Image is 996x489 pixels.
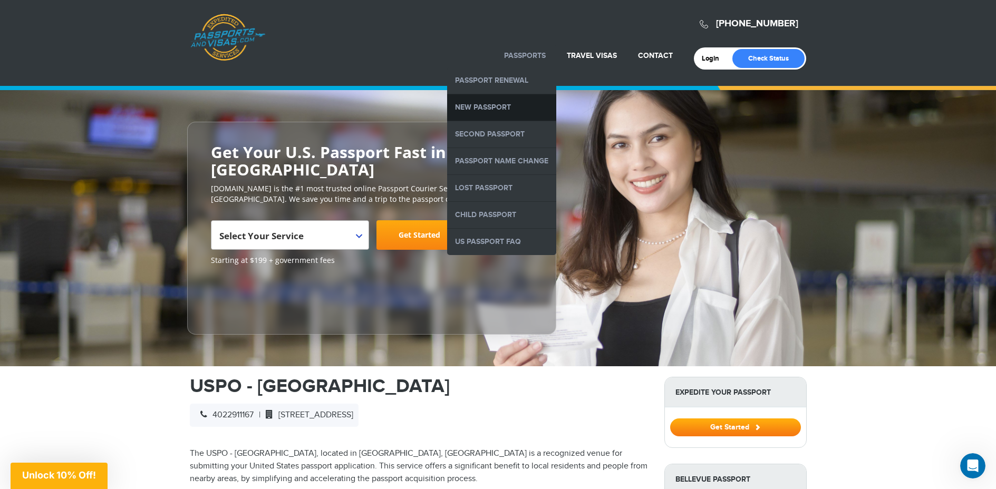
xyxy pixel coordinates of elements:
[665,377,806,407] strong: Expedite Your Passport
[211,271,290,324] iframe: Customer reviews powered by Trustpilot
[447,67,556,94] a: Passport Renewal
[702,54,727,63] a: Login
[211,220,369,250] span: Select Your Service
[11,463,108,489] div: Unlock 10% Off!
[447,148,556,174] a: Passport Name Change
[716,18,798,30] a: [PHONE_NUMBER]
[219,230,304,242] span: Select Your Service
[195,410,254,420] span: 4022911167
[211,255,533,266] span: Starting at $199 + government fees
[190,447,649,485] p: The USPO - [GEOGRAPHIC_DATA], located in [GEOGRAPHIC_DATA], [GEOGRAPHIC_DATA] is a recognized ven...
[670,418,801,436] button: Get Started
[447,202,556,228] a: Child Passport
[260,410,353,420] span: [STREET_ADDRESS]
[732,49,805,68] a: Check Status
[960,453,985,478] iframe: Intercom live chat
[376,220,463,250] a: Get Started
[22,470,96,481] span: Unlock 10% Off!
[447,121,556,148] a: Second Passport
[219,224,358,254] span: Select Your Service
[211,183,533,204] p: [DOMAIN_NAME] is the #1 most trusted online Passport Courier Service in [GEOGRAPHIC_DATA]. We sav...
[504,51,546,60] a: Passports
[447,175,556,201] a: Lost Passport
[190,14,265,61] a: Passports & [DOMAIN_NAME]
[190,377,649,396] h1: USPO - [GEOGRAPHIC_DATA]
[190,404,359,427] div: |
[567,51,617,60] a: Travel Visas
[638,51,673,60] a: Contact
[211,143,533,178] h2: Get Your U.S. Passport Fast in [GEOGRAPHIC_DATA]
[447,229,556,255] a: US Passport FAQ
[447,94,556,121] a: New Passport
[670,423,801,431] a: Get Started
